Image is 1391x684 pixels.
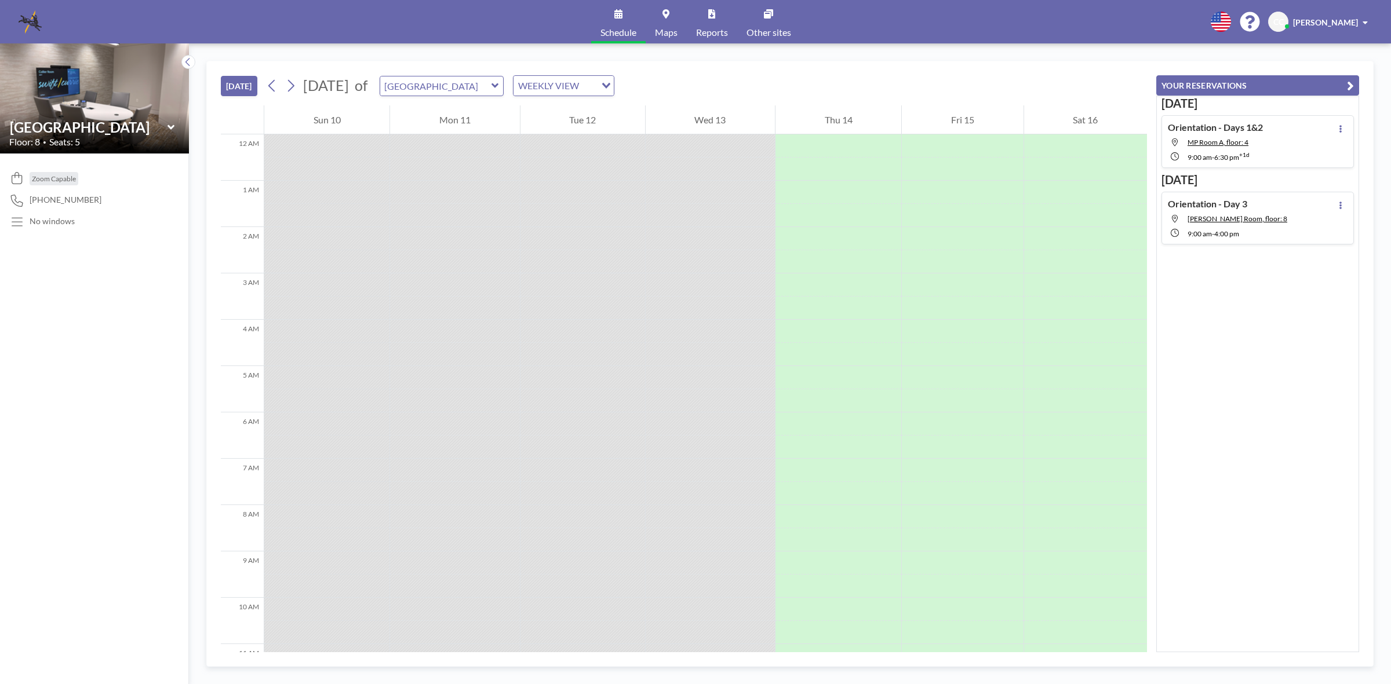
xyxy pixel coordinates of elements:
div: Wed 13 [646,105,775,134]
input: Search for option [582,78,595,93]
span: Schedule [600,28,636,37]
div: Sat 16 [1024,105,1147,134]
div: Fri 15 [902,105,1023,134]
span: Zoom Capable [32,174,76,183]
div: 1 AM [221,181,264,227]
div: 2 AM [221,227,264,273]
div: 4 AM [221,320,264,366]
sup: +1d [1239,151,1250,158]
div: 9 AM [221,551,264,598]
span: - [1212,153,1214,162]
input: Brookwood Room [10,119,167,136]
div: 5 AM [221,366,264,412]
span: 4:00 PM [1214,229,1239,238]
span: Maps [655,28,678,37]
span: MP Room A, floor: 4 [1188,138,1248,147]
span: [PERSON_NAME] [1293,17,1358,27]
div: 6 AM [221,412,264,459]
span: Reports [696,28,728,37]
span: McGhee Room, floor: 8 [1188,214,1287,223]
h4: Orientation - Days 1&2 [1168,122,1263,133]
div: 7 AM [221,459,264,505]
span: [PHONE_NUMBER] [30,195,101,205]
input: Brookwood Room [380,76,491,96]
button: YOUR RESERVATIONS [1156,75,1359,96]
h4: Orientation - Day 3 [1168,198,1247,210]
span: 6:30 PM [1214,153,1239,162]
span: WEEKLY VIEW [516,78,581,93]
div: 8 AM [221,505,264,551]
span: - [1212,229,1214,238]
span: [DATE] [303,76,349,94]
span: of [355,76,367,94]
span: Floor: 8 [9,136,40,148]
div: Search for option [514,76,614,96]
div: 3 AM [221,273,264,320]
div: Mon 11 [390,105,519,134]
h3: [DATE] [1161,173,1354,187]
h3: [DATE] [1161,96,1354,111]
button: [DATE] [221,76,257,96]
div: 10 AM [221,598,264,644]
div: Thu 14 [775,105,901,134]
span: CC [1273,17,1284,27]
span: 9:00 AM [1188,229,1212,238]
span: • [43,138,46,146]
p: No windows [30,216,75,226]
div: Tue 12 [520,105,645,134]
img: organization-logo [19,10,42,34]
span: Other sites [747,28,791,37]
div: 12 AM [221,134,264,181]
span: Seats: 5 [49,136,80,148]
span: 9:00 AM [1188,153,1212,162]
div: Sun 10 [264,105,389,134]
